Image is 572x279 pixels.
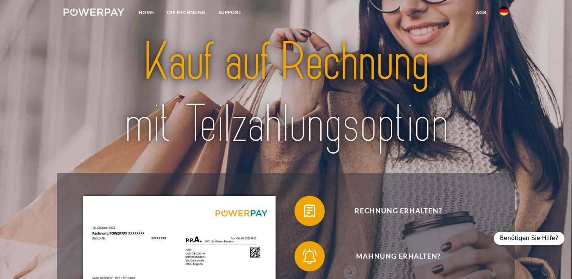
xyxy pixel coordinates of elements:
img: qb_bell.svg [300,247,319,266]
span: Rechnung erhalten? [306,196,491,226]
a: DIE RECHNUNG [161,6,212,19]
span: Mahnung erhalten? [306,241,491,271]
img: de [499,6,508,15]
img: logo-powerpay-white.svg [64,8,124,16]
button: Rechnung erhalten? [295,196,491,226]
div: Benötigen Sie Hilfe? [494,232,564,245]
img: title-powerpay_de.svg [85,28,487,159]
a: Home [132,6,161,19]
button: Mahnung erhalten? [295,241,491,271]
img: qb_bill.svg [300,201,319,220]
a: agb [470,6,493,19]
a: SUPPORT [212,6,248,19]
